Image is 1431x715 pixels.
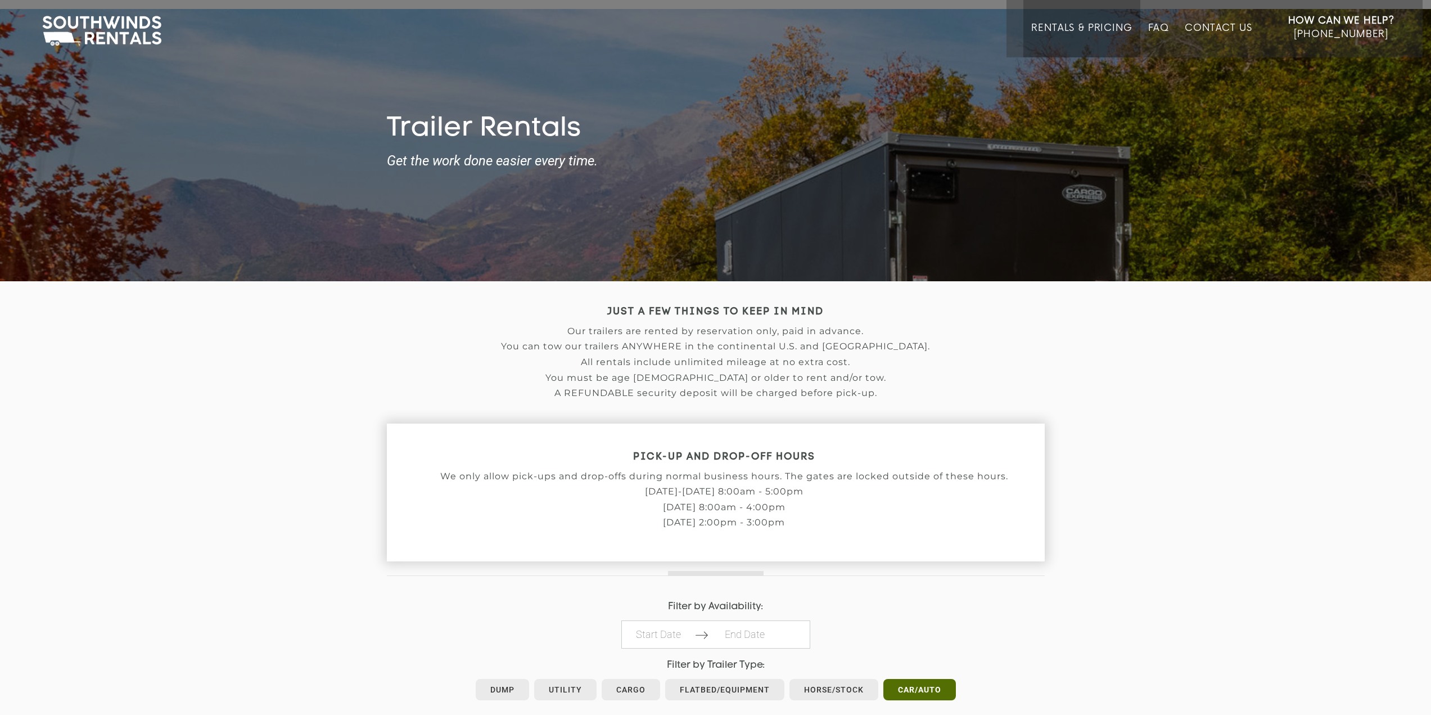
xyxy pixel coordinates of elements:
a: FAQ [1148,23,1170,57]
a: Dump [476,679,529,700]
a: Utility [534,679,597,700]
p: [DATE]-[DATE] 8:00am - 5:00pm [387,487,1062,497]
a: Rentals & Pricing [1031,23,1132,57]
p: All rentals include unlimited mileage at no extra cost. [387,357,1045,367]
strong: JUST A FEW THINGS TO KEEP IN MIND [607,307,824,317]
p: You can tow our trailers ANYWHERE in the continental U.S. and [GEOGRAPHIC_DATA]. [387,341,1045,352]
h4: Filter by Trailer Type: [387,660,1045,671]
a: Car/Auto [883,679,956,700]
h4: Filter by Availability: [387,601,1045,612]
p: Our trailers are rented by reservation only, paid in advance. [387,326,1045,336]
strong: Get the work done easier every time. [387,154,1045,168]
a: Flatbed/Equipment [665,679,784,700]
a: How Can We Help? [PHONE_NUMBER] [1288,14,1394,49]
p: You must be age [DEMOGRAPHIC_DATA] or older to rent and/or tow. [387,373,1045,383]
p: [DATE] 2:00pm - 3:00pm [387,518,1062,528]
a: Contact Us [1185,23,1252,57]
p: [DATE] 8:00am - 4:00pm [387,502,1062,512]
p: We only allow pick-ups and drop-offs during normal business hours. The gates are locked outside o... [387,471,1062,482]
h1: Trailer Rentals [387,113,1045,146]
img: Southwinds Rentals Logo [37,14,167,48]
strong: PICK-UP AND DROP-OFF HOURS [633,452,815,462]
a: Horse/Stock [789,679,878,700]
span: [PHONE_NUMBER] [1294,29,1388,40]
p: A REFUNDABLE security deposit will be charged before pick-up. [387,388,1045,398]
strong: How Can We Help? [1288,15,1394,26]
a: Cargo [602,679,660,700]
